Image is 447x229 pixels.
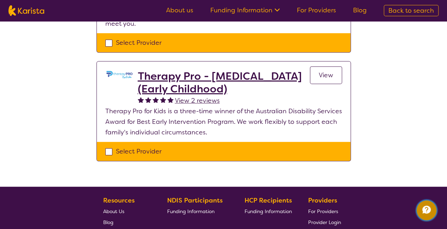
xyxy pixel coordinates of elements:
[105,106,342,138] p: Therapy Pro for Kids is a three-time winner of the Australian Disability Services Award for Best ...
[308,217,341,228] a: Provider Login
[175,96,220,105] span: View 2 reviews
[308,219,341,225] span: Provider Login
[297,6,336,14] a: For Providers
[244,208,292,215] span: Funding Information
[319,71,333,79] span: View
[103,219,113,225] span: Blog
[244,196,292,205] b: HCP Recipients
[308,208,338,215] span: For Providers
[160,97,166,103] img: fullstar
[138,97,144,103] img: fullstar
[8,5,44,16] img: Karista logo
[417,200,436,220] button: Channel Menu
[166,6,193,14] a: About us
[175,95,220,106] a: View 2 reviews
[145,97,151,103] img: fullstar
[138,70,310,95] a: Therapy Pro - [MEDICAL_DATA] (Early Childhood)
[105,70,134,79] img: caynwgihi98uqum8hyzw.jpg
[384,5,439,16] a: Back to search
[244,206,292,217] a: Funding Information
[167,97,173,103] img: fullstar
[103,196,135,205] b: Resources
[167,196,223,205] b: NDIS Participants
[103,206,151,217] a: About Us
[310,66,342,84] a: View
[103,217,151,228] a: Blog
[308,206,341,217] a: For Providers
[153,97,159,103] img: fullstar
[308,196,337,205] b: Providers
[167,206,228,217] a: Funding Information
[167,208,214,215] span: Funding Information
[103,208,124,215] span: About Us
[353,6,367,14] a: Blog
[388,6,434,15] span: Back to search
[210,6,280,14] a: Funding Information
